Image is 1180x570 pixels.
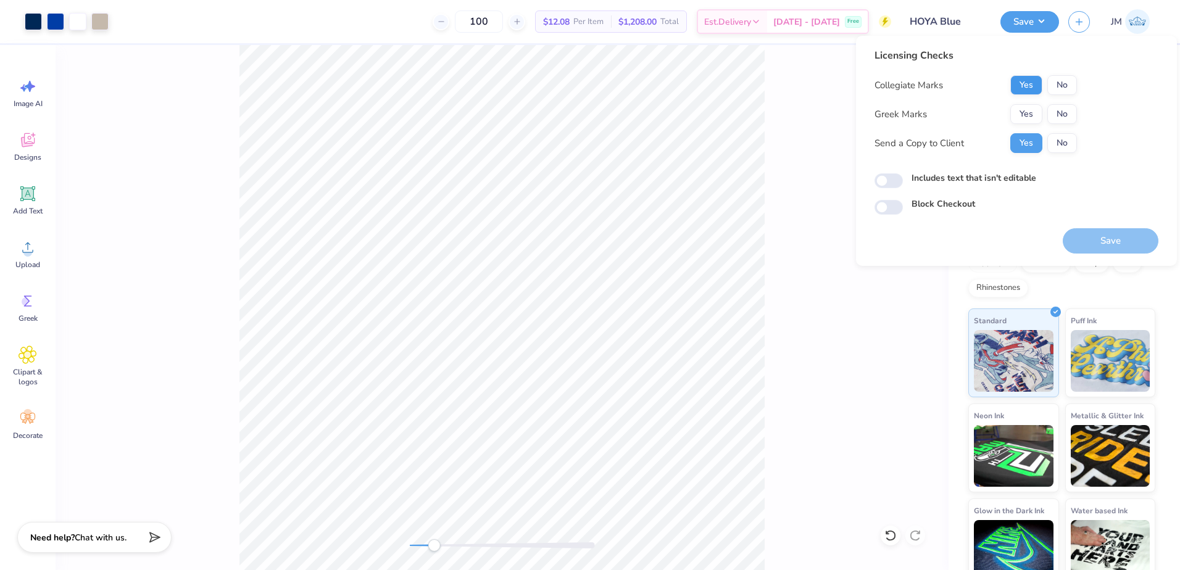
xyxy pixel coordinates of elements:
[13,206,43,216] span: Add Text
[573,15,604,28] span: Per Item
[15,260,40,270] span: Upload
[875,48,1077,63] div: Licensing Checks
[968,279,1028,297] div: Rhinestones
[1010,75,1042,95] button: Yes
[660,15,679,28] span: Total
[618,15,657,28] span: $1,208.00
[1010,133,1042,153] button: Yes
[1111,15,1122,29] span: JM
[1071,330,1150,392] img: Puff Ink
[7,367,48,387] span: Clipart & logos
[1071,409,1144,422] span: Metallic & Glitter Ink
[1000,11,1059,33] button: Save
[974,504,1044,517] span: Glow in the Dark Ink
[1047,75,1077,95] button: No
[13,431,43,440] span: Decorate
[704,15,751,28] span: Est. Delivery
[543,15,570,28] span: $12.08
[1047,133,1077,153] button: No
[75,532,127,543] span: Chat with us.
[1047,104,1077,124] button: No
[875,136,964,151] div: Send a Copy to Client
[974,330,1053,392] img: Standard
[1010,104,1042,124] button: Yes
[847,17,859,26] span: Free
[455,10,503,33] input: – –
[974,314,1007,327] span: Standard
[428,539,440,551] div: Accessibility label
[900,9,991,34] input: Untitled Design
[974,409,1004,422] span: Neon Ink
[912,171,1036,184] label: Includes text that isn't editable
[19,313,38,323] span: Greek
[1125,9,1150,34] img: Joshua Malaki
[1105,9,1155,34] a: JM
[875,78,943,93] div: Collegiate Marks
[974,425,1053,487] img: Neon Ink
[1071,504,1128,517] span: Water based Ink
[773,15,840,28] span: [DATE] - [DATE]
[14,152,41,162] span: Designs
[30,532,75,543] strong: Need help?
[912,197,975,210] label: Block Checkout
[875,107,927,122] div: Greek Marks
[1071,425,1150,487] img: Metallic & Glitter Ink
[1071,314,1097,327] span: Puff Ink
[14,99,43,109] span: Image AI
